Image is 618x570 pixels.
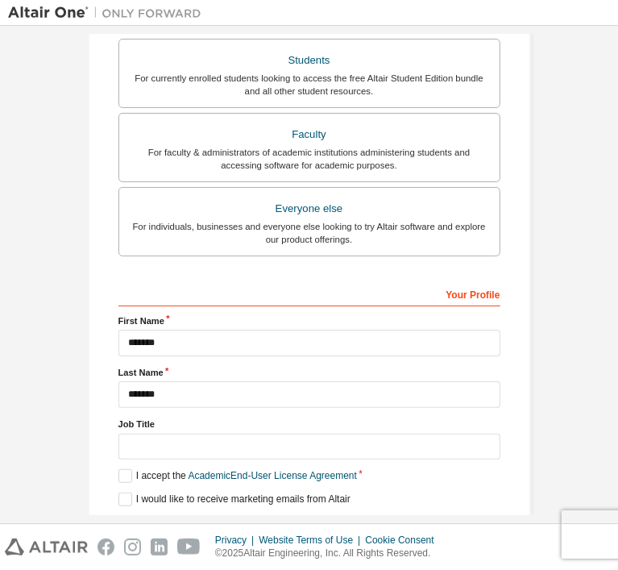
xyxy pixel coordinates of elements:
div: Students [129,49,490,72]
label: I would like to receive marketing emails from Altair [118,493,350,506]
img: youtube.svg [177,539,201,555]
img: facebook.svg [97,539,114,555]
img: instagram.svg [124,539,141,555]
div: Privacy [215,534,259,547]
img: linkedin.svg [151,539,168,555]
div: Cookie Consent [365,534,443,547]
label: Last Name [118,366,500,379]
div: Website Terms of Use [259,534,365,547]
div: Your Profile [118,281,500,306]
div: Everyone else [129,198,490,220]
img: altair_logo.svg [5,539,88,555]
label: I accept the [118,469,357,483]
div: For faculty & administrators of academic institutions administering students and accessing softwa... [129,146,490,172]
div: For individuals, businesses and everyone else looking to try Altair software and explore our prod... [129,220,490,246]
p: © 2025 Altair Engineering, Inc. All Rights Reserved. [215,547,444,560]
div: For currently enrolled students looking to access the free Altair Student Edition bundle and all ... [129,72,490,98]
img: Altair One [8,5,209,21]
a: Academic End-User License Agreement [189,470,357,481]
label: First Name [118,314,500,327]
label: Job Title [118,418,500,431]
div: Faculty [129,123,490,146]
